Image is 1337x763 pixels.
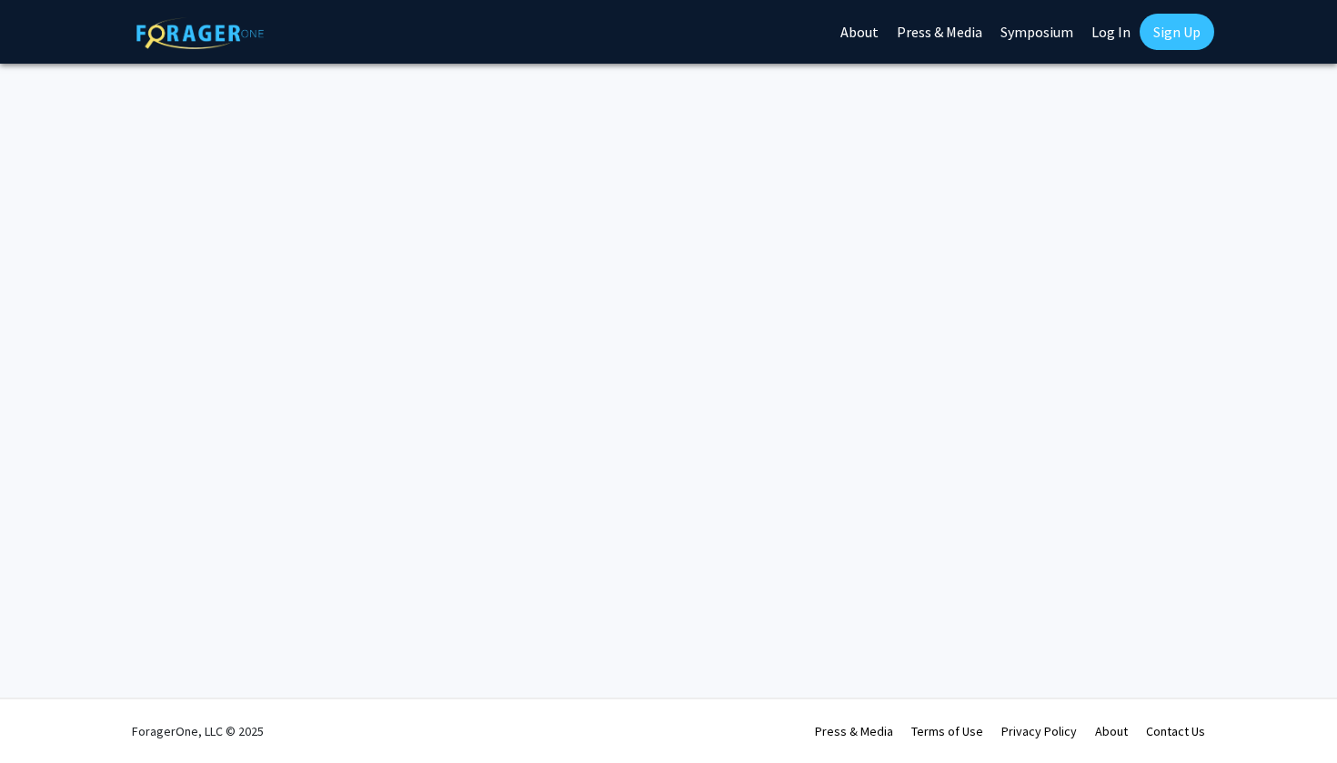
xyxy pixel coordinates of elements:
a: About [1095,723,1128,739]
a: Terms of Use [911,723,983,739]
a: Press & Media [815,723,893,739]
a: Sign Up [1140,14,1214,50]
div: ForagerOne, LLC © 2025 [132,699,264,763]
a: Privacy Policy [1001,723,1077,739]
a: Contact Us [1146,723,1205,739]
img: ForagerOne Logo [136,17,264,49]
